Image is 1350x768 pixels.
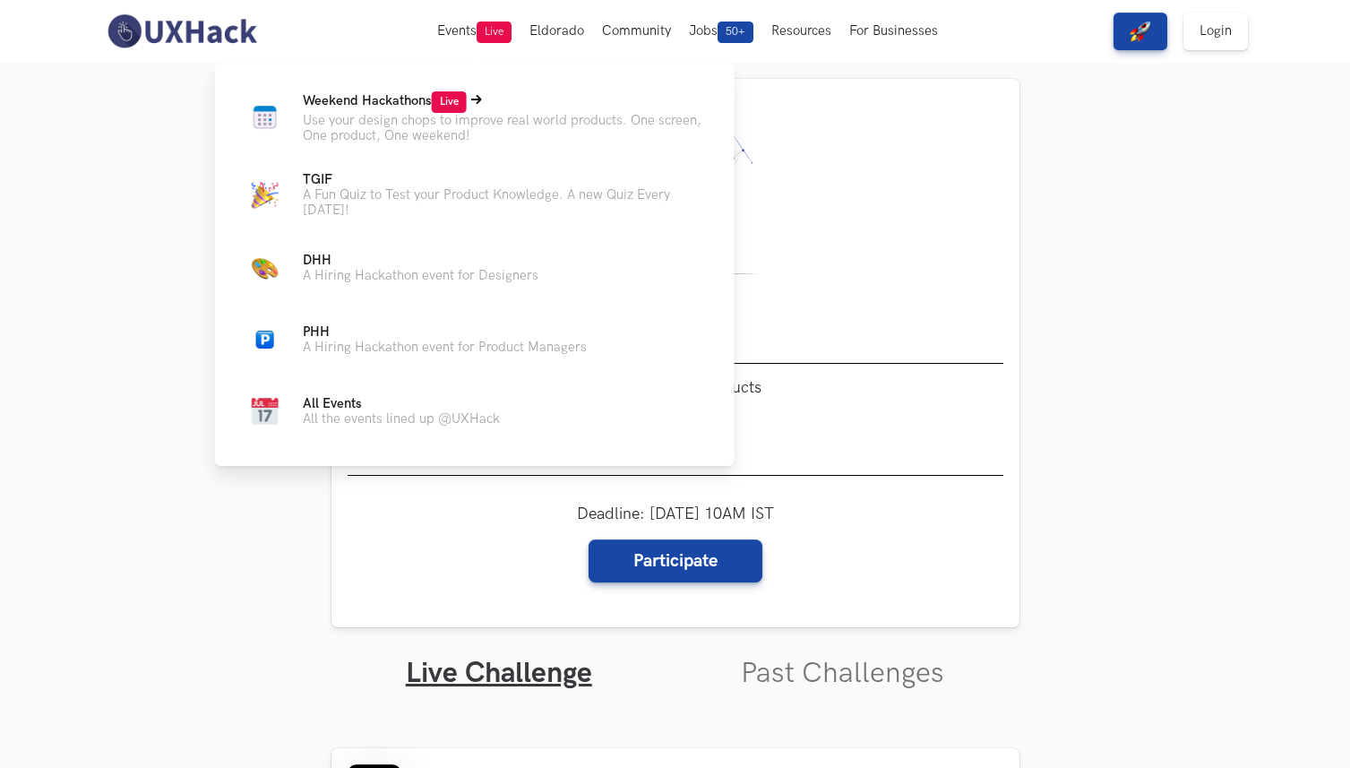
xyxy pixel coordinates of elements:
[244,318,706,361] a: ParkingPHHA Hiring Hackathon event for Product Managers
[303,93,467,108] span: Weekend Hackathons
[589,539,762,582] a: Participate
[256,331,274,349] img: Parking
[244,390,706,433] a: CalendarAll EventsAll the events lined up @UXHack
[303,187,706,218] p: A Fun Quiz to Test your Product Knowledge. A new Quiz Every [DATE]!
[331,627,1019,691] ul: Tabs Interface
[741,656,944,691] a: Past Challenges
[244,172,706,218] a: Party capTGIFA Fun Quiz to Test your Product Knowledge. A new Quiz Every [DATE]!
[1183,13,1248,50] a: Login
[303,113,706,143] p: Use your design chops to improve real world products. One screen, One product, One weekend!
[718,22,753,43] span: 50+
[577,505,774,582] div: Deadline: [DATE] 10AM IST
[252,182,279,209] img: Party cap
[303,172,332,187] span: TGIF
[252,255,279,281] img: Color Palette
[303,396,362,411] span: All Events
[406,656,592,691] a: Live Challenge
[303,253,331,268] span: DHH
[303,411,500,427] p: All the events lined up @UXHack
[252,104,279,131] img: Calendar new
[432,91,467,113] span: Live
[477,22,512,43] span: Live
[303,268,538,283] p: A Hiring Hackathon event for Designers
[244,91,706,143] a: Calendar newWeekend HackathonsLiveUse your design chops to improve real world products. One scree...
[252,398,279,425] img: Calendar
[1130,21,1151,42] img: rocket
[303,324,330,340] span: PHH
[303,340,587,355] p: A Hiring Hackathon event for Product Managers
[244,246,706,289] a: Color PaletteDHHA Hiring Hackathon event for Designers
[102,13,262,50] img: UXHack-logo.png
